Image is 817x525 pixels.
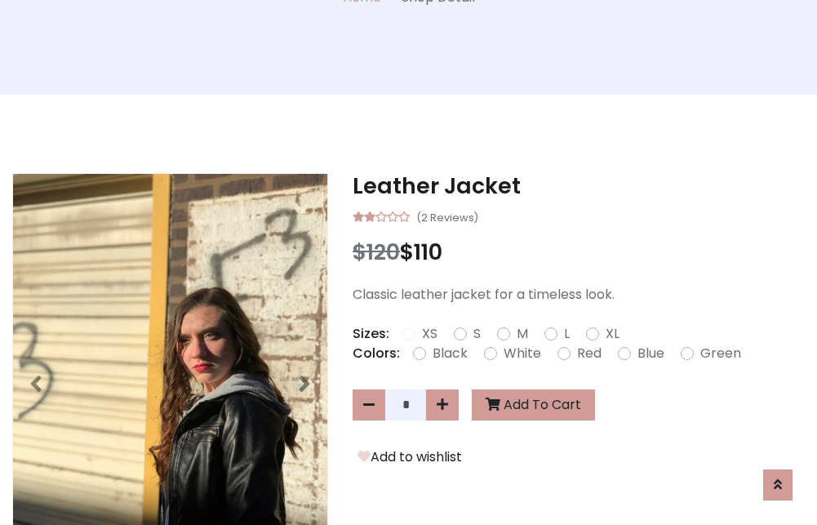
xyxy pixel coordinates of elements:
[504,344,541,363] label: White
[353,173,805,199] h3: Leather Jacket
[416,207,478,226] small: (2 Reviews)
[422,324,437,344] label: XS
[353,237,400,267] span: $120
[637,344,664,363] label: Blue
[517,324,528,344] label: M
[564,324,570,344] label: L
[473,324,481,344] label: S
[577,344,602,363] label: Red
[700,344,741,363] label: Green
[472,389,595,420] button: Add To Cart
[353,285,805,305] p: Classic leather jacket for a timeless look.
[353,447,467,468] button: Add to wishlist
[414,237,442,267] span: 110
[353,239,805,265] h3: $
[433,344,468,363] label: Black
[353,344,400,363] p: Colors:
[606,324,619,344] label: XL
[353,324,389,344] p: Sizes:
